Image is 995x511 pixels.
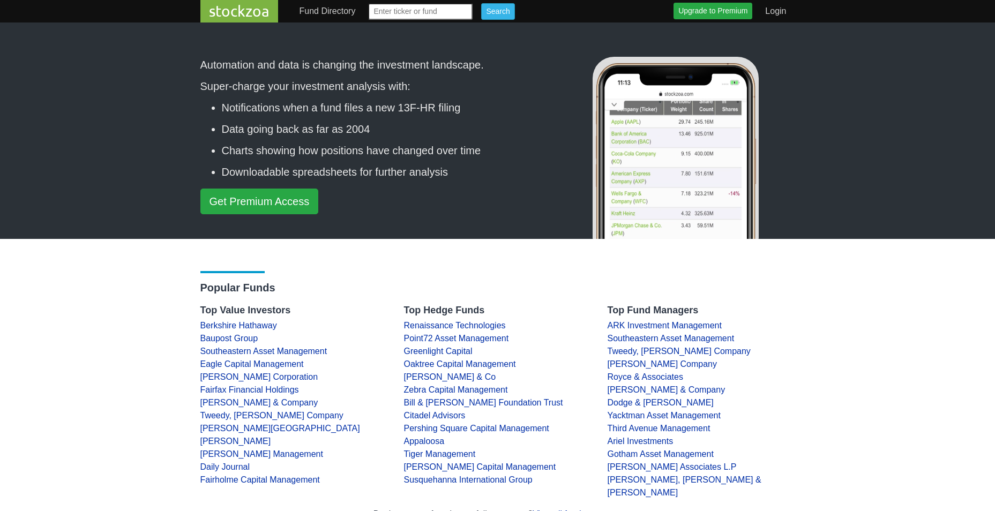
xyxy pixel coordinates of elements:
a: [PERSON_NAME] Company [608,359,717,369]
a: Oaktree Capital Management [404,359,516,369]
a: Fairholme Capital Management [200,475,320,484]
a: Login [761,1,790,22]
a: Susquehanna International Group [404,475,533,484]
input: Enter ticker or fund [368,3,473,20]
a: [PERSON_NAME] Management [200,449,323,459]
a: Point72 Asset Management [404,334,509,343]
a: [PERSON_NAME] & Co [404,372,496,381]
a: Southeastern Asset Management [608,334,735,343]
a: Southeastern Asset Management [200,347,327,356]
p: Super-charge your investment analysis with: [200,78,541,94]
a: Eagle Capital Management [200,359,304,369]
h4: Top Fund Managers [608,305,795,317]
a: Upgrade to Premium [674,3,752,19]
a: [PERSON_NAME] Associates L.P [608,462,737,471]
a: Bill & [PERSON_NAME] Foundation Trust [404,398,563,407]
a: ARK Investment Management [608,321,722,330]
a: Third Avenue Management [608,424,710,433]
a: Tweedy, [PERSON_NAME] Company [608,347,751,356]
a: Fund Directory [295,1,360,22]
a: Berkshire Hathaway [200,321,277,330]
a: [PERSON_NAME] Corporation [200,372,318,381]
a: Citadel Advisors [404,411,466,420]
a: Pershing Square Capital Management [404,424,549,433]
a: Get Premium Access [200,189,319,214]
li: Charts showing how positions have changed over time [222,142,541,159]
a: [PERSON_NAME] Capital Management [404,462,556,471]
a: [PERSON_NAME] [200,437,271,446]
h4: Top Value Investors [200,305,388,317]
a: Tweedy, [PERSON_NAME] Company [200,411,343,420]
a: Dodge & [PERSON_NAME] [608,398,714,407]
input: Search [481,3,514,20]
a: [PERSON_NAME] & Company [200,398,318,407]
a: [PERSON_NAME][GEOGRAPHIC_DATA] [200,424,360,433]
a: Greenlight Capital [404,347,473,356]
a: Fairfax Financial Holdings [200,385,299,394]
a: Gotham Asset Management [608,449,714,459]
li: Data going back as far as 2004 [222,121,541,137]
h3: Popular Funds [200,281,795,294]
a: [PERSON_NAME], [PERSON_NAME] & [PERSON_NAME] [608,475,761,497]
a: Renaissance Technologies [404,321,506,330]
a: [PERSON_NAME] & Company [608,385,725,394]
img: stockzoa notifications screenshots [595,62,756,437]
a: Yacktman Asset Management [608,411,721,420]
a: Tiger Management [404,449,476,459]
a: Ariel Investments [608,437,674,446]
a: Zebra Capital Management [404,385,508,394]
a: Baupost Group [200,334,258,343]
h4: Top Hedge Funds [404,305,592,317]
li: Notifications when a fund files a new 13F-HR filing [222,100,541,116]
a: Appaloosa [404,437,445,446]
li: Downloadable spreadsheets for further analysis [222,164,541,180]
a: Royce & Associates [608,372,683,381]
a: Daily Journal [200,462,250,471]
p: Automation and data is changing the investment landscape. [200,57,541,73]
